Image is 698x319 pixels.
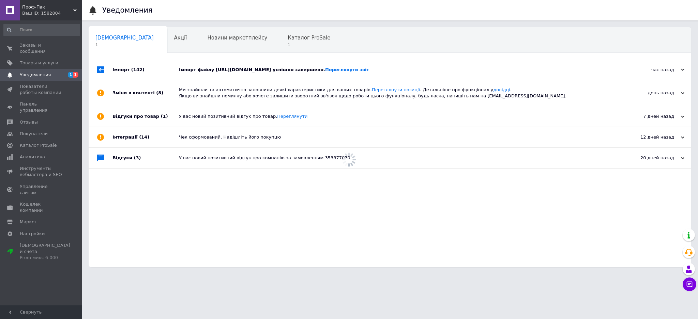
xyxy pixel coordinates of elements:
div: Відгуки [112,148,179,168]
span: Покупатели [20,131,48,137]
span: (142) [131,67,145,72]
span: Проф-Пак [22,4,73,10]
span: Товары и услуги [20,60,58,66]
span: 1 [73,72,78,78]
button: Чат с покупателем [683,277,696,291]
div: Prom микс 6 000 [20,255,70,261]
div: У вас новий позитивний відгук про компанію за замовленням 353877070. [179,155,616,161]
a: Переглянути звіт [325,67,369,72]
div: 20 дней назад [616,155,684,161]
a: Переглянути позиції [372,87,420,92]
span: Новини маркетплейсу [207,35,267,41]
div: день назад [616,90,684,96]
span: (14) [139,134,149,140]
h1: Уведомления [102,6,153,14]
div: Імпорт [112,60,179,80]
div: 7 дней назад [616,113,684,119]
div: У вас новий позитивний відгук про товар. [179,113,616,119]
span: Каталог ProSale [288,35,330,41]
span: (3) [134,155,141,160]
span: Маркет [20,219,37,225]
span: (8) [156,90,163,95]
span: 1 [68,72,73,78]
span: Акції [174,35,187,41]
div: 12 дней назад [616,134,684,140]
span: Аналитика [20,154,45,160]
input: Поиск [3,24,80,36]
div: Чек сформований. Надішліть його покупцю [179,134,616,140]
span: Заказы и сообщения [20,42,63,54]
span: Настройки [20,231,45,237]
span: Уведомления [20,72,51,78]
div: час назад [616,67,684,73]
div: Імпорт файлу [URL][DOMAIN_NAME] успішно завершено. [179,67,616,73]
span: Инструменты вебмастера и SEO [20,165,63,178]
span: (1) [161,114,168,119]
div: Ми знайшли та автоматично заповнили деякі характеристики для ваших товарів. . Детальніше про функ... [179,87,616,99]
div: Зміни в контенті [112,80,179,106]
span: Управление сайтом [20,184,63,196]
div: Ваш ID: 1582804 [22,10,82,16]
span: Каталог ProSale [20,142,57,148]
a: довідці [493,87,510,92]
span: 1 [288,42,330,47]
span: Отзывы [20,119,38,125]
span: [DEMOGRAPHIC_DATA] [95,35,154,41]
span: Кошелек компании [20,201,63,213]
span: Панель управления [20,101,63,113]
span: Показатели работы компании [20,83,63,96]
a: Переглянути [277,114,307,119]
div: Інтеграції [112,127,179,147]
div: Відгуки про товар [112,106,179,127]
span: [DEMOGRAPHIC_DATA] и счета [20,242,70,261]
span: 1 [95,42,154,47]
